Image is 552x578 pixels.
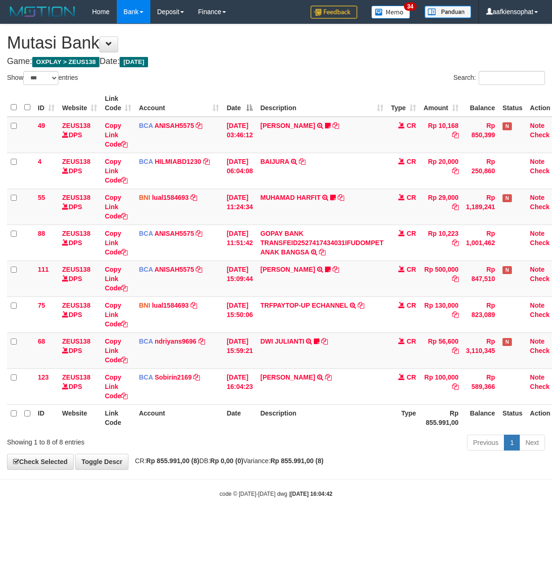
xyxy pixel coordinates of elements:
span: 55 [38,194,45,201]
a: Copy Link Code [105,302,127,328]
span: CR [407,122,416,129]
td: DPS [58,261,101,296]
span: CR [407,338,416,345]
img: Feedback.jpg [311,6,357,19]
a: Note [530,194,545,201]
td: Rp 823,089 [462,296,499,332]
span: CR [407,266,416,273]
td: [DATE] 15:59:21 [223,332,256,368]
a: ZEUS138 [62,158,91,165]
span: BNI [139,194,150,201]
td: Rp 29,000 [420,189,462,225]
a: ZEUS138 [62,302,91,309]
a: Copy BAIJURA to clipboard [299,158,305,165]
th: Status [499,90,526,117]
a: Note [530,158,545,165]
a: ANISAH5575 [155,230,194,237]
td: Rp 1,189,241 [462,189,499,225]
td: Rp 850,399 [462,117,499,153]
a: ZEUS138 [62,266,91,273]
td: Rp 10,223 [420,225,462,261]
a: Check [530,347,550,354]
td: [DATE] 11:24:34 [223,189,256,225]
a: Note [530,122,545,129]
a: [PERSON_NAME] [260,266,315,273]
a: ZEUS138 [62,374,91,381]
a: Check [530,311,550,318]
td: DPS [58,225,101,261]
span: OXPLAY > ZEUS138 [32,57,99,67]
a: Copy Rp 20,000 to clipboard [452,167,459,175]
a: Copy TRFPAYTOP-UP ECHANNEL to clipboard [358,302,364,309]
h4: Game: Date: [7,57,545,66]
th: ID [34,404,58,431]
th: Description [256,404,387,431]
td: Rp 847,510 [462,261,499,296]
a: Copy Rp 500,000 to clipboard [452,275,459,282]
a: Check [530,131,550,139]
a: Check [530,275,550,282]
td: DPS [58,296,101,332]
span: 4 [38,158,42,165]
td: [DATE] 16:04:23 [223,368,256,404]
span: CR: DB: Variance: [130,457,324,465]
a: Copy KAREN ADELIN MARTH to clipboard [333,266,339,273]
span: [DATE] [120,57,148,67]
a: MUHAMAD HARFIT [260,194,320,201]
span: 75 [38,302,45,309]
strong: Rp 855.991,00 (8) [146,457,199,465]
a: ZEUS138 [62,122,91,129]
a: HILMIABD1230 [155,158,201,165]
a: Copy ANISAH5575 to clipboard [196,230,202,237]
a: Copy Rp 10,223 to clipboard [452,239,459,247]
td: DPS [58,332,101,368]
a: Copy MUHAMAD HARFIT to clipboard [338,194,344,201]
a: Check [530,203,550,211]
a: Copy Link Code [105,122,127,148]
th: Balance [462,404,499,431]
a: Copy Link Code [105,194,127,220]
a: ANISAH5575 [155,122,194,129]
a: ZEUS138 [62,194,91,201]
select: Showentries [23,71,58,85]
th: Date [223,404,256,431]
a: Copy Rp 100,000 to clipboard [452,383,459,390]
strong: Rp 855.991,00 (8) [270,457,324,465]
label: Show entries [7,71,78,85]
span: BCA [139,122,153,129]
a: Copy Link Code [105,374,127,400]
a: Copy Rp 56,600 to clipboard [452,347,459,354]
td: Rp 1,001,462 [462,225,499,261]
td: Rp 589,366 [462,368,499,404]
th: ID: activate to sort column ascending [34,90,58,117]
a: Check [530,383,550,390]
td: Rp 500,000 [420,261,462,296]
span: 68 [38,338,45,345]
strong: Rp 0,00 (0) [210,457,243,465]
a: Note [530,302,545,309]
a: Copy Link Code [105,266,127,292]
a: Copy Rp 130,000 to clipboard [452,311,459,318]
a: Next [519,435,545,451]
th: Description: activate to sort column ascending [256,90,387,117]
a: Note [530,230,545,237]
a: DWI JULIANTI [260,338,304,345]
a: lual1584693 [152,302,189,309]
span: Has Note [502,194,512,202]
a: Copy lual1584693 to clipboard [191,302,197,309]
img: panduan.png [425,6,471,18]
th: Amount: activate to sort column ascending [420,90,462,117]
a: ZEUS138 [62,230,91,237]
span: 34 [404,2,417,11]
a: Check Selected [7,454,74,470]
a: lual1584693 [152,194,189,201]
th: Type: activate to sort column ascending [387,90,420,117]
small: code © [DATE]-[DATE] dwg | [219,491,333,497]
th: Date: activate to sort column descending [223,90,256,117]
strong: [DATE] 16:04:42 [290,491,333,497]
span: 88 [38,230,45,237]
a: [PERSON_NAME] [260,374,315,381]
span: CR [407,302,416,309]
td: Rp 100,000 [420,368,462,404]
a: Copy Rp 10,168 to clipboard [452,131,459,139]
